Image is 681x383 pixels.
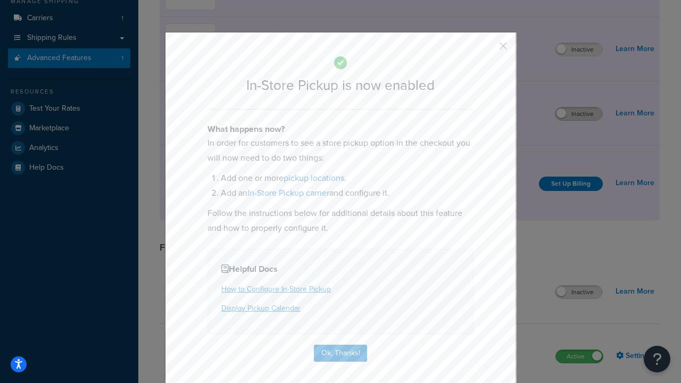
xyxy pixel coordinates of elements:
[207,206,474,236] p: Follow the instructions below for additional details about this feature and how to properly confi...
[314,345,367,362] button: Ok, Thanks!
[207,136,474,165] p: In order for customers to see a store pickup option in the checkout you will now need to do two t...
[284,172,344,184] a: pickup locations
[247,187,329,199] a: In-Store Pickup carrier
[221,171,474,186] li: Add one or more .
[221,186,474,201] li: Add an and configure it.
[221,303,301,314] a: Display Pickup Calendar
[207,123,474,136] h4: What happens now?
[221,284,331,295] a: How to Configure In-Store Pickup
[207,78,474,93] h2: In-Store Pickup is now enabled
[221,263,460,276] h4: Helpful Docs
